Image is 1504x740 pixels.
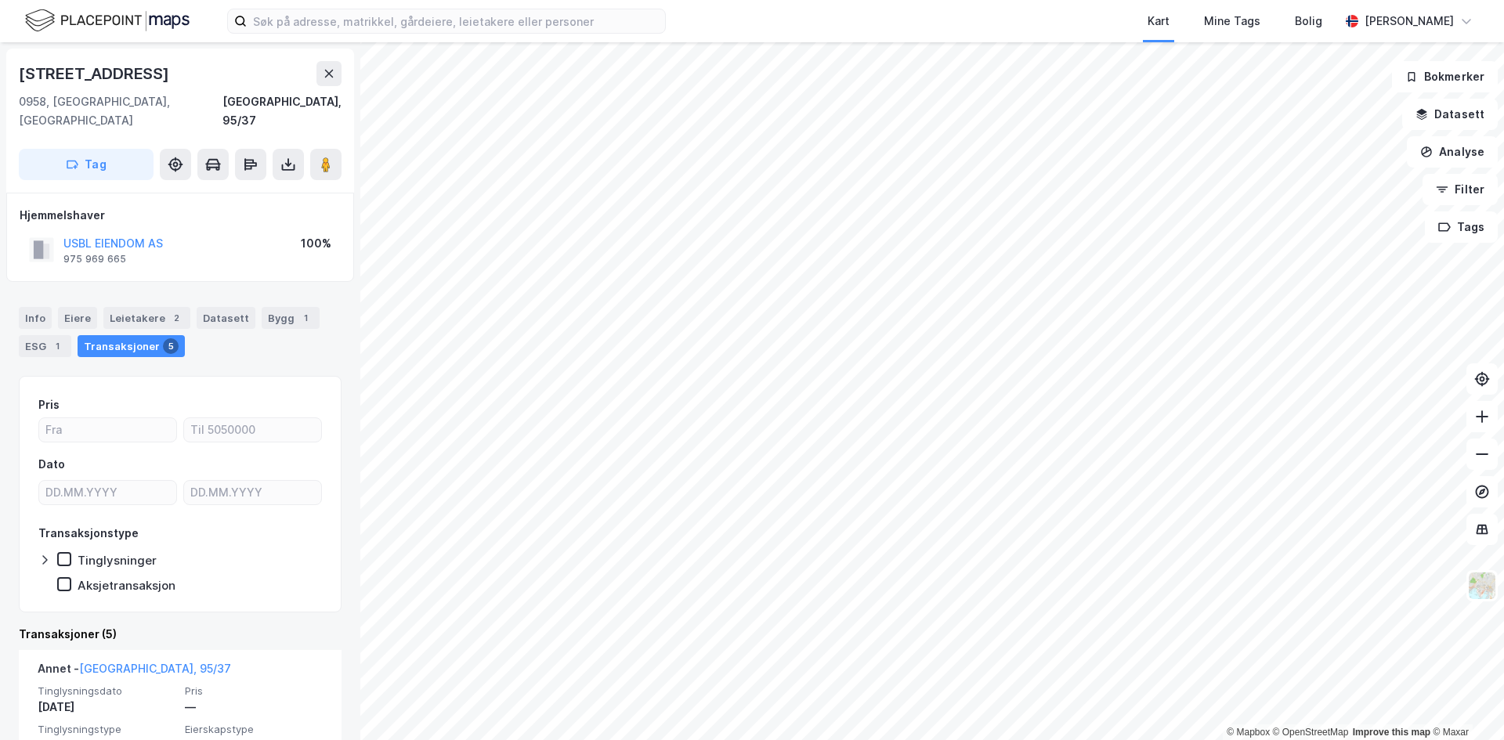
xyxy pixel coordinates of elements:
button: Tags [1425,211,1498,243]
iframe: Chat Widget [1426,665,1504,740]
button: Analyse [1407,136,1498,168]
div: Tinglysninger [78,553,157,568]
div: Aksjetransaksjon [78,578,175,593]
span: Pris [185,684,323,698]
div: [DATE] [38,698,175,717]
a: OpenStreetMap [1273,727,1349,738]
div: Kontrollprogram for chat [1426,665,1504,740]
input: Søk på adresse, matrikkel, gårdeiere, leietakere eller personer [247,9,665,33]
img: logo.f888ab2527a4732fd821a326f86c7f29.svg [25,7,190,34]
div: 1 [298,310,313,326]
div: Leietakere [103,307,190,329]
input: Til 5050000 [184,418,321,442]
div: 2 [168,310,184,326]
div: Transaksjoner (5) [19,625,342,644]
a: Mapbox [1227,727,1270,738]
button: Datasett [1402,99,1498,130]
input: DD.MM.YYYY [184,481,321,504]
div: Info [19,307,52,329]
span: Eierskapstype [185,723,323,736]
img: Z [1467,571,1497,601]
div: 1 [49,338,65,354]
button: Bokmerker [1392,61,1498,92]
div: 5 [163,338,179,354]
div: Transaksjonstype [38,524,139,543]
span: Tinglysningsdato [38,684,175,698]
a: Improve this map [1353,727,1430,738]
div: Hjemmelshaver [20,206,341,225]
div: 100% [301,234,331,253]
input: DD.MM.YYYY [39,481,176,504]
div: — [185,698,323,717]
div: Pris [38,395,60,414]
div: Mine Tags [1204,12,1260,31]
span: Tinglysningstype [38,723,175,736]
div: Eiere [58,307,97,329]
div: [STREET_ADDRESS] [19,61,172,86]
div: Transaksjoner [78,335,185,357]
a: [GEOGRAPHIC_DATA], 95/37 [79,662,231,675]
div: [GEOGRAPHIC_DATA], 95/37 [222,92,342,130]
div: Dato [38,455,65,474]
div: 975 969 665 [63,253,126,265]
div: Bygg [262,307,320,329]
div: Datasett [197,307,255,329]
div: Annet - [38,659,231,684]
div: ESG [19,335,71,357]
div: 0958, [GEOGRAPHIC_DATA], [GEOGRAPHIC_DATA] [19,92,222,130]
div: Bolig [1295,12,1322,31]
button: Filter [1423,174,1498,205]
div: Kart [1148,12,1170,31]
div: [PERSON_NAME] [1365,12,1454,31]
button: Tag [19,149,154,180]
input: Fra [39,418,176,442]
